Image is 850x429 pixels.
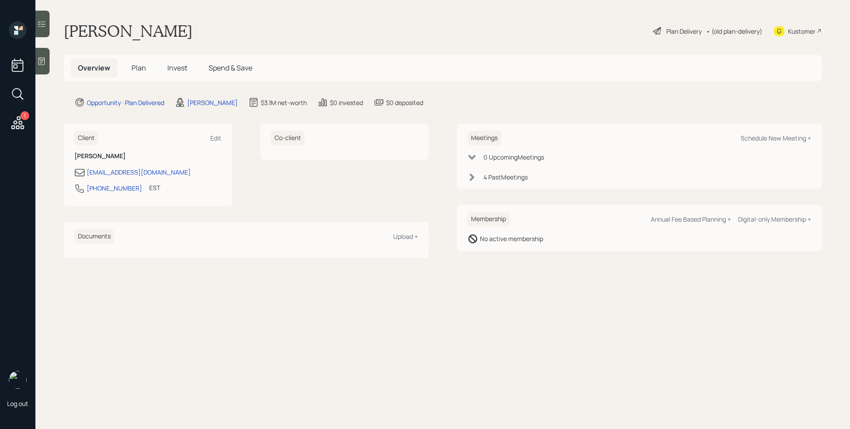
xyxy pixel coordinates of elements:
[706,27,762,36] div: • (old plan-delivery)
[467,212,510,226] h6: Membership
[78,63,110,73] span: Overview
[738,215,811,223] div: Digital-only Membership +
[87,98,164,107] div: Opportunity · Plan Delivered
[666,27,702,36] div: Plan Delivery
[7,399,28,408] div: Log out
[187,98,238,107] div: [PERSON_NAME]
[9,371,27,389] img: james-distasi-headshot.png
[480,234,543,243] div: No active membership
[20,111,29,120] div: 1
[788,27,815,36] div: Kustomer
[74,152,221,160] h6: [PERSON_NAME]
[271,131,305,145] h6: Co-client
[87,183,142,193] div: [PHONE_NUMBER]
[483,172,528,182] div: 4 Past Meeting s
[467,131,501,145] h6: Meetings
[167,63,187,73] span: Invest
[393,232,418,241] div: Upload +
[386,98,423,107] div: $0 deposited
[131,63,146,73] span: Plan
[741,134,811,142] div: Schedule New Meeting +
[483,152,544,162] div: 0 Upcoming Meeting s
[330,98,363,107] div: $0 invested
[64,21,193,41] h1: [PERSON_NAME]
[149,183,160,192] div: EST
[651,215,731,223] div: Annual Fee Based Planning +
[209,63,252,73] span: Spend & Save
[210,134,221,142] div: Edit
[261,98,307,107] div: $3.1M net-worth
[87,168,191,177] div: [EMAIL_ADDRESS][DOMAIN_NAME]
[74,131,98,145] h6: Client
[74,229,114,244] h6: Documents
